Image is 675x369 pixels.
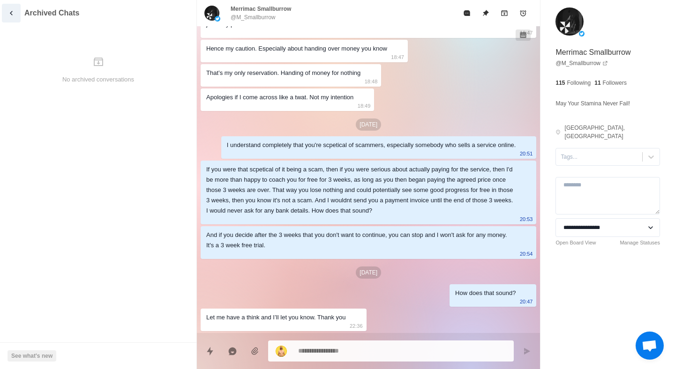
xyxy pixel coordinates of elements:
[520,249,533,259] p: 20:54
[356,266,381,279] p: [DATE]
[206,92,353,103] div: Apologies if I come across like a twat. Not my intention
[206,230,516,251] div: And if you decide after the 3 weeks that you don't want to continue, you can stop and I won't ask...
[206,68,360,78] div: That’s my only reservation. Handing of money for nothing
[555,79,565,87] p: 115
[391,52,404,62] p: 18:47
[579,31,585,37] img: picture
[567,79,591,87] p: Following
[520,148,533,159] p: 20:51
[356,118,381,131] p: [DATE]
[7,350,56,362] button: See what's new
[520,296,533,307] p: 20:47
[457,4,476,22] button: Mark as read
[555,47,630,58] p: Merrimac Smallburrow
[206,164,516,216] div: If you were that scpetical of it being a scam, then if you were serious about actually paying for...
[520,28,533,38] p: 18:47
[215,16,220,22] img: picture
[350,321,363,331] p: 22:36
[603,79,627,87] p: Followers
[223,342,242,361] button: Reply with AI
[358,101,371,111] p: 18:49
[206,312,346,323] div: Let me have a think and I’ll let you know. Thank you
[201,342,219,361] button: Quick replies
[514,4,532,22] button: Add reminder
[636,332,664,360] a: Open chat
[204,6,219,21] img: picture
[495,4,514,22] button: Archive
[206,44,387,54] div: Hence my caution. Especially about handing over money you know
[2,4,21,22] button: back
[24,8,79,17] h2: Archived Chats
[555,59,608,67] a: @M_Smallburrow
[476,4,495,22] button: Unpin
[620,239,660,247] a: Manage Statuses
[520,214,533,224] p: 20:53
[62,75,134,84] p: No archived conversations
[555,98,630,109] p: May Your Stamina Never Fail!
[227,140,516,150] div: I understand completely that you're scpetical of scammers, especially somebody who sells a servic...
[231,5,291,13] p: Merrimac Smallburrow
[555,7,584,36] img: picture
[555,239,596,247] a: Open Board View
[246,342,264,361] button: Add media
[276,346,287,357] img: picture
[517,342,536,361] button: Send message
[565,124,660,140] p: [GEOGRAPHIC_DATA], [GEOGRAPHIC_DATA]
[594,79,600,87] p: 11
[365,76,378,87] p: 18:48
[455,288,516,298] div: How does that sound?
[231,13,276,22] p: @M_Smallburrow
